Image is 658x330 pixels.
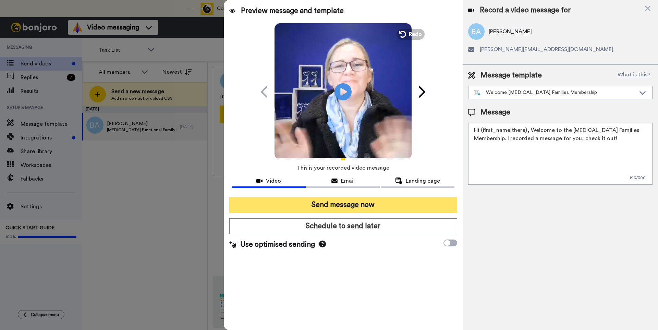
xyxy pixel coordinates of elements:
[266,177,281,185] span: Video
[229,197,457,213] button: Send message now
[480,107,510,118] span: Message
[341,177,355,185] span: Email
[616,70,653,81] button: What is this?
[480,70,542,81] span: Message template
[406,177,440,185] span: Landing page
[240,240,315,250] span: Use optimised sending
[297,160,389,175] span: This is your recorded video message
[468,123,653,185] textarea: Hi {first_name|there}, Welcome to the [MEDICAL_DATA] Families Membership. I recorded a message fo...
[474,90,480,96] img: nextgen-template.svg
[474,89,636,96] div: Welcome [MEDICAL_DATA] Families Membership
[229,218,457,234] button: Schedule to send later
